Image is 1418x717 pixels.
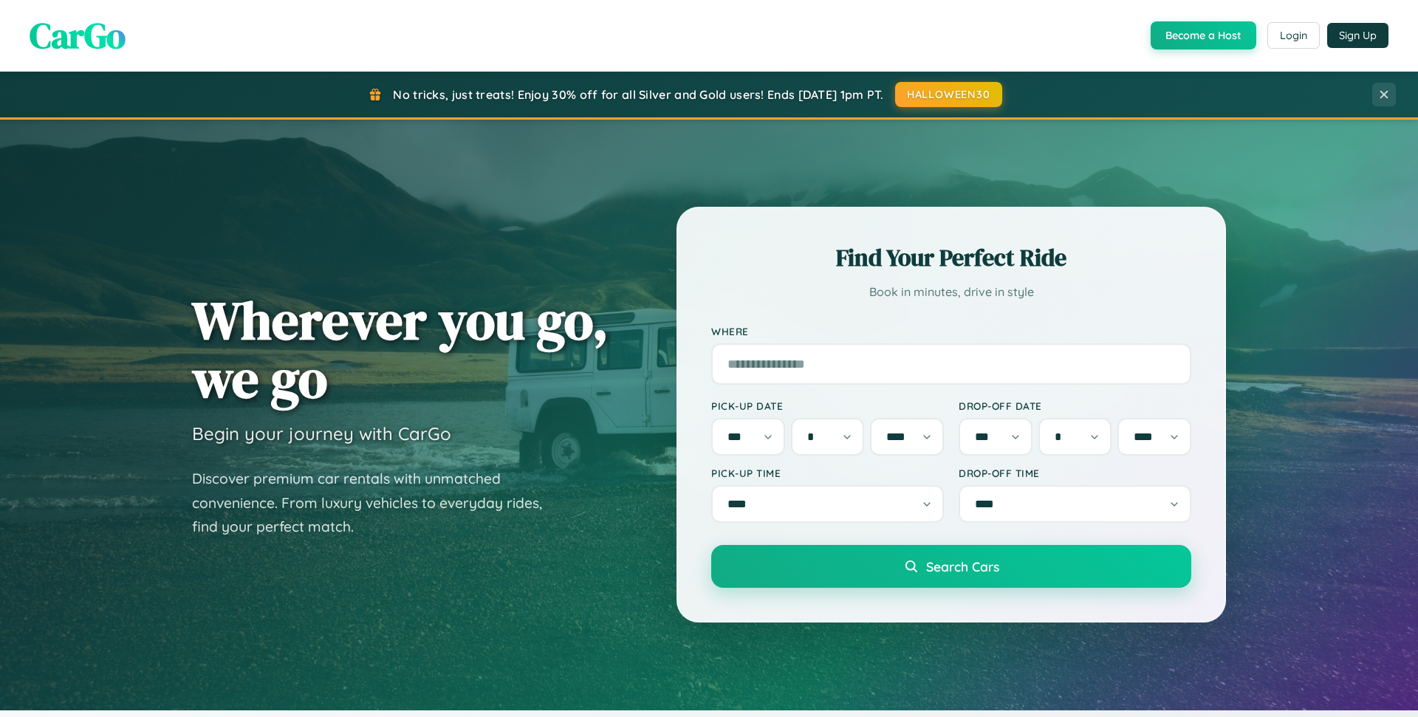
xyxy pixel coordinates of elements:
[1327,23,1388,48] button: Sign Up
[393,87,883,102] span: No tricks, just treats! Enjoy 30% off for all Silver and Gold users! Ends [DATE] 1pm PT.
[711,325,1191,337] label: Where
[30,11,126,60] span: CarGo
[711,399,944,412] label: Pick-up Date
[711,545,1191,588] button: Search Cars
[895,82,1002,107] button: HALLOWEEN30
[711,281,1191,303] p: Book in minutes, drive in style
[959,467,1191,479] label: Drop-off Time
[711,241,1191,274] h2: Find Your Perfect Ride
[959,399,1191,412] label: Drop-off Date
[192,291,609,408] h1: Wherever you go, we go
[1151,21,1256,49] button: Become a Host
[711,467,944,479] label: Pick-up Time
[192,467,561,539] p: Discover premium car rentals with unmatched convenience. From luxury vehicles to everyday rides, ...
[926,558,999,574] span: Search Cars
[1267,22,1320,49] button: Login
[192,422,451,445] h3: Begin your journey with CarGo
